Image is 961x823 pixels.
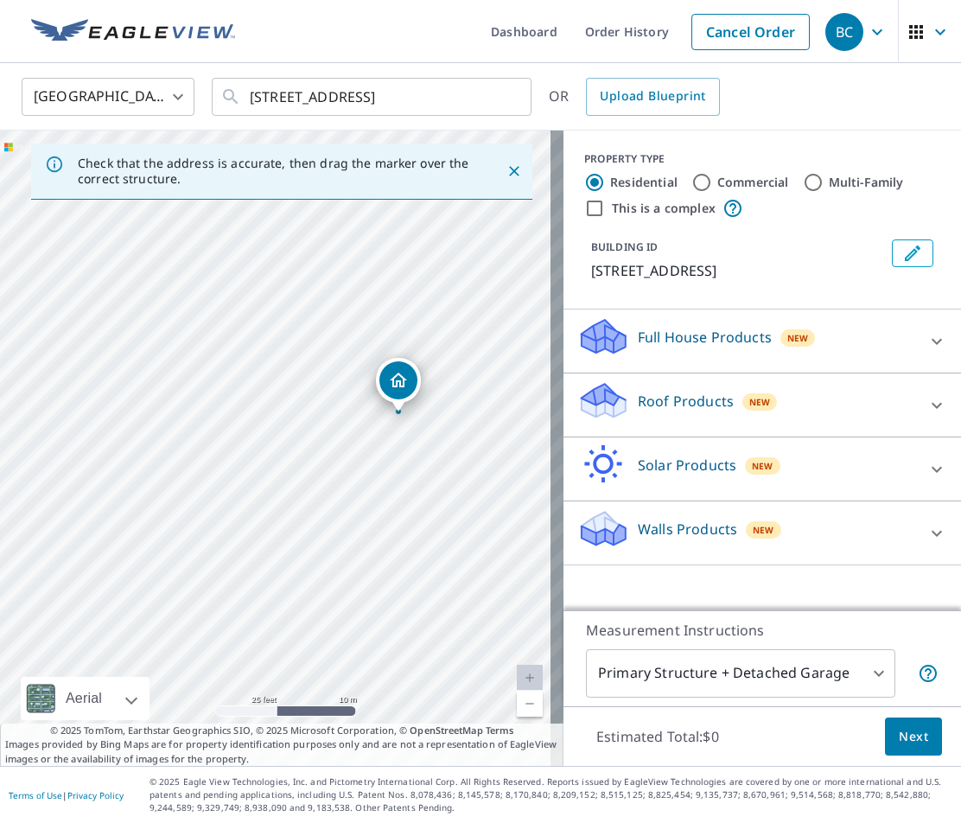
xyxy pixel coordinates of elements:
[9,789,62,801] a: Terms of Use
[752,459,773,473] span: New
[892,239,933,267] button: Edit building 1
[918,663,939,684] span: Your report will include the primary structure and a detached garage if one exists.
[586,620,939,641] p: Measurement Instructions
[31,19,235,45] img: EV Logo
[582,718,733,756] p: Estimated Total: $0
[638,519,737,539] p: Walls Products
[885,718,942,756] button: Next
[517,691,543,717] a: Current Level 20, Zoom Out
[753,523,774,537] span: New
[610,174,678,191] label: Residential
[825,13,863,51] div: BC
[78,156,475,187] p: Check that the address is accurate, then drag the marker over the correct structure.
[787,331,809,345] span: New
[717,174,789,191] label: Commercial
[600,86,705,107] span: Upload Blueprint
[21,677,150,720] div: Aerial
[60,677,107,720] div: Aerial
[250,73,496,121] input: Search by address or latitude-longitude
[591,239,658,254] p: BUILDING ID
[612,200,716,217] label: This is a complex
[577,508,947,558] div: Walls ProductsNew
[549,78,720,116] div: OR
[577,316,947,366] div: Full House ProductsNew
[586,649,895,698] div: Primary Structure + Detached Garage
[50,724,514,738] span: © 2025 TomTom, Earthstar Geographics SIO, © 2025 Microsoft Corporation, ©
[150,775,952,814] p: © 2025 Eagle View Technologies, Inc. and Pictometry International Corp. All Rights Reserved. Repo...
[829,174,904,191] label: Multi-Family
[899,726,928,748] span: Next
[749,395,771,409] span: New
[577,380,947,430] div: Roof ProductsNew
[691,14,810,50] a: Cancel Order
[638,327,772,348] p: Full House Products
[586,78,719,116] a: Upload Blueprint
[577,444,947,494] div: Solar ProductsNew
[591,260,885,281] p: [STREET_ADDRESS]
[410,724,482,737] a: OpenStreetMap
[638,391,734,411] p: Roof Products
[9,790,124,801] p: |
[376,358,421,411] div: Dropped pin, building 1, Residential property, 605 W Cherry St Cherokee, IA 51012
[486,724,514,737] a: Terms
[584,151,940,167] div: PROPERTY TYPE
[22,73,194,121] div: [GEOGRAPHIC_DATA]
[517,665,543,691] a: Current Level 20, Zoom In Disabled
[503,160,525,182] button: Close
[67,789,124,801] a: Privacy Policy
[638,455,736,475] p: Solar Products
